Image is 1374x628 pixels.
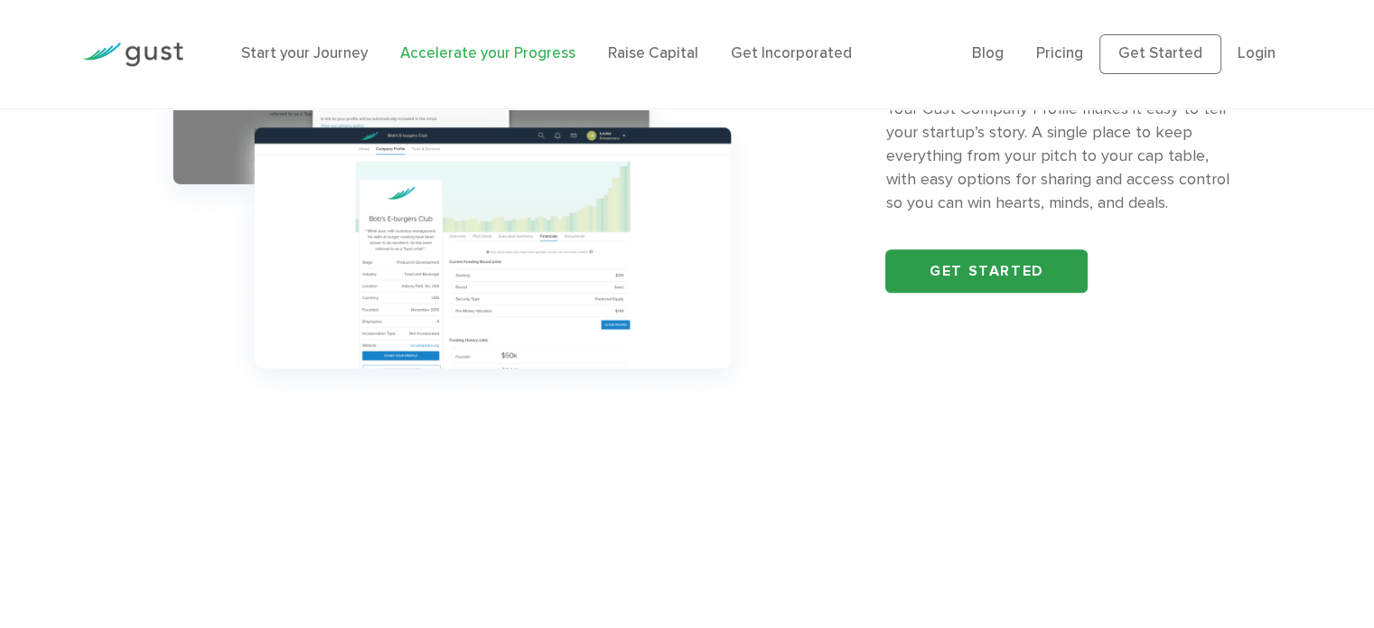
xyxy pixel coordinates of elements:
img: Gust Logo [82,42,183,67]
a: Start your Journey [241,44,368,62]
p: Your Gust Company Profile makes it easy to tell your startup’s story. A single place to keep ever... [885,98,1237,215]
a: Login [1238,44,1276,62]
a: Get started [885,249,1088,293]
a: Get Started [1099,34,1221,74]
a: Get Incorporated [731,44,852,62]
a: Pricing [1036,44,1083,62]
a: Accelerate your Progress [400,44,575,62]
a: Raise Capital [608,44,698,62]
a: Blog [972,44,1004,62]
